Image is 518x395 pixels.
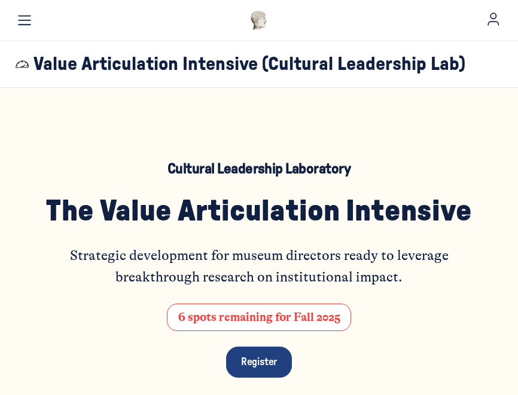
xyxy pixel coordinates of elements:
[46,197,472,226] span: The Value Articulation Intensive
[33,53,465,75] h1: Value Articulation Intensive (Cultural Leadership Lab)
[485,10,502,28] button: Log in
[178,308,340,327] p: 6 spots remaining for Fall 2025
[16,11,33,29] button: Toggle menu
[226,347,292,378] a: Register
[250,11,268,30] img: Museums as Progress logo
[167,162,351,176] span: Cultural Leadership Laboratory
[241,357,278,367] span: Register
[70,247,452,285] span: Strategic development for museum directors ready to leverage breakthrough research on institution...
